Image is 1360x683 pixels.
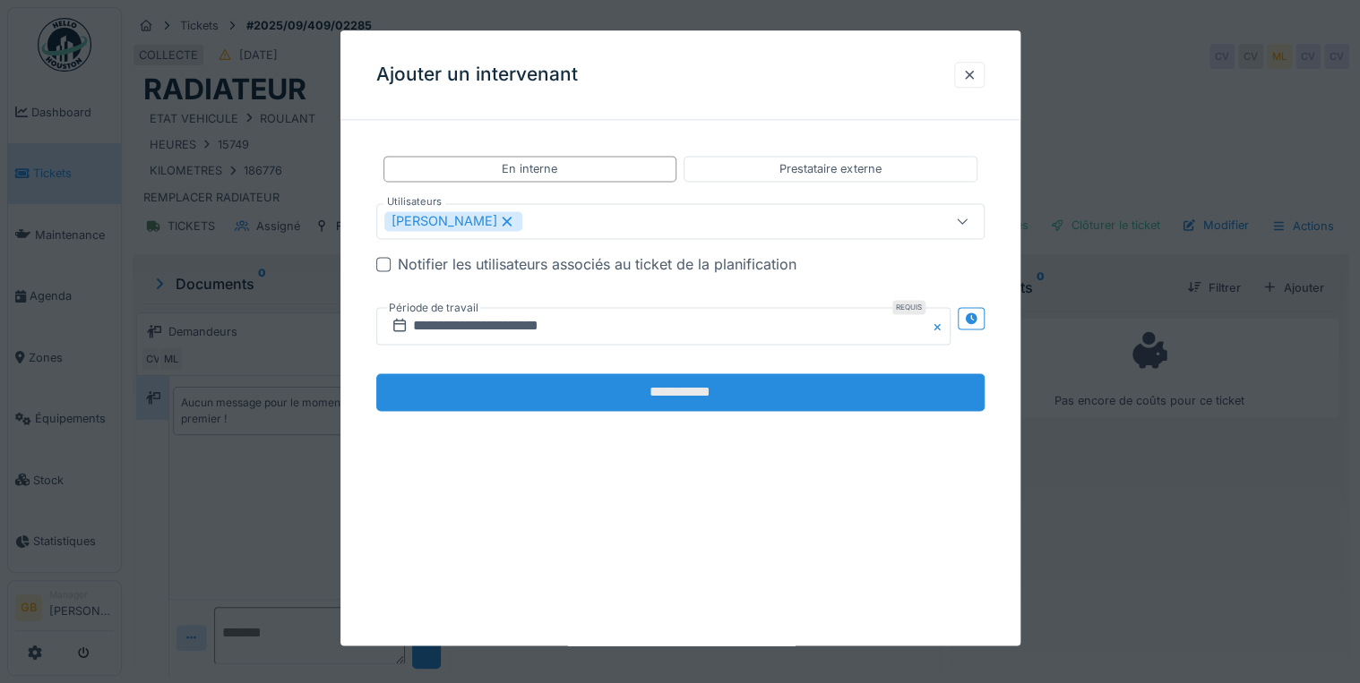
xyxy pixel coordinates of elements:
[779,160,881,177] div: Prestataire externe
[892,301,925,315] div: Requis
[398,254,796,276] div: Notifier les utilisateurs associés au ticket de la planification
[384,212,522,232] div: [PERSON_NAME]
[383,195,445,210] label: Utilisateurs
[376,64,578,86] h3: Ajouter un intervenant
[502,160,557,177] div: En interne
[931,308,951,346] button: Close
[387,299,480,319] label: Période de travail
